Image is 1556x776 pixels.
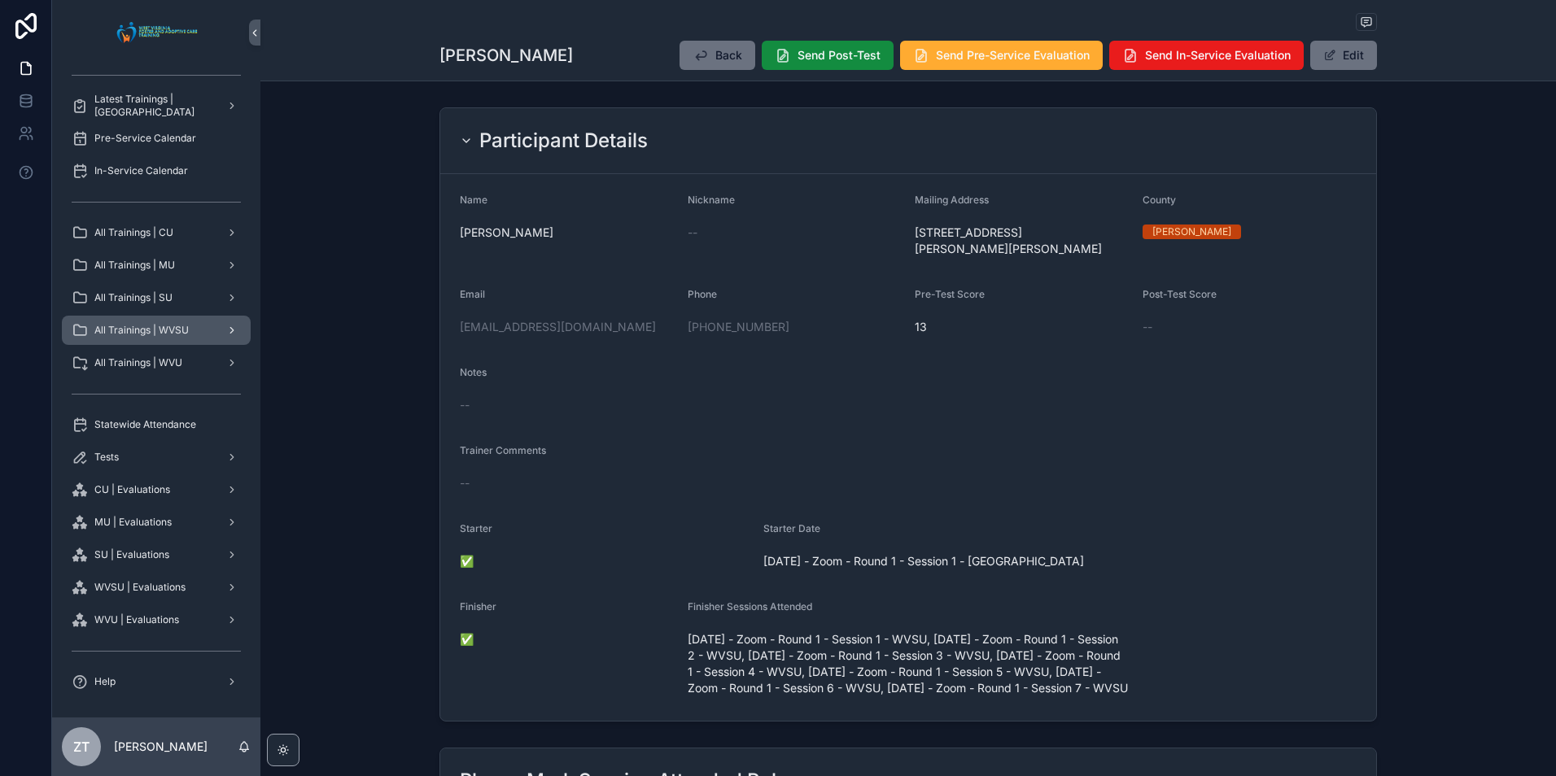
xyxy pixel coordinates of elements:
[915,319,1130,335] span: 13
[94,291,173,304] span: All Trainings | SU
[1145,47,1291,63] span: Send In-Service Evaluation
[94,324,189,337] span: All Trainings | WVSU
[460,553,750,569] span: ✅
[94,483,170,496] span: CU | Evaluations
[62,348,251,377] a: All Trainings | WVU
[62,508,251,537] a: MU | Evaluations
[94,93,213,119] span: Latest Trainings | [GEOGRAPHIC_DATA]
[62,410,251,439] a: Statewide Attendance
[62,283,251,312] a: All Trainings | SU
[1310,41,1377,70] button: Edit
[915,288,985,300] span: Pre-Test Score
[94,418,196,431] span: Statewide Attendance
[460,475,470,491] span: --
[94,164,188,177] span: In-Service Calendar
[94,613,179,626] span: WVU | Evaluations
[460,319,656,335] a: [EMAIL_ADDRESS][DOMAIN_NAME]
[763,522,820,534] span: Starter Date
[688,288,717,300] span: Phone
[94,132,196,145] span: Pre-Service Calendar
[94,451,119,464] span: Tests
[460,288,485,300] span: Email
[460,397,470,413] span: --
[94,516,172,529] span: MU | Evaluations
[460,444,546,456] span: Trainer Comments
[439,44,573,67] h1: [PERSON_NAME]
[1143,288,1217,300] span: Post-Test Score
[936,47,1090,63] span: Send Pre-Service Evaluation
[94,356,182,369] span: All Trainings | WVU
[688,319,789,335] a: [PHONE_NUMBER]
[73,737,90,756] span: ZT
[798,47,881,63] span: Send Post-Test
[688,194,735,206] span: Nickname
[62,605,251,634] a: WVU | Evaluations
[62,91,251,120] a: Latest Trainings | [GEOGRAPHIC_DATA]
[688,600,812,613] span: Finisher Sessions Attended
[62,475,251,504] a: CU | Evaluations
[1143,319,1152,335] span: --
[460,194,487,206] span: Name
[62,667,251,696] a: Help
[763,553,1205,569] span: [DATE] - Zoom - Round 1 - Session 1 - [GEOGRAPHIC_DATA]
[762,41,894,70] button: Send Post-Test
[94,226,173,239] span: All Trainings | CU
[52,65,260,717] div: scrollable content
[1109,41,1304,70] button: Send In-Service Evaluation
[62,156,251,185] a: In-Service Calendar
[112,20,201,46] img: App logo
[62,540,251,569] a: SU | Evaluations
[460,366,487,378] span: Notes
[62,442,251,472] a: Tests
[62,124,251,153] a: Pre-Service Calendar
[915,225,1130,257] span: [STREET_ADDRESS][PERSON_NAME][PERSON_NAME]
[94,675,116,688] span: Help
[62,573,251,602] a: WVSU | Evaluations
[1143,194,1176,206] span: County
[688,225,697,241] span: --
[479,128,648,154] h2: Participant Details
[915,194,989,206] span: Mailing Address
[900,41,1103,70] button: Send Pre-Service Evaluation
[114,739,208,755] p: [PERSON_NAME]
[94,259,175,272] span: All Trainings | MU
[715,47,742,63] span: Back
[680,41,755,70] button: Back
[94,581,186,594] span: WVSU | Evaluations
[62,218,251,247] a: All Trainings | CU
[1152,225,1231,239] div: [PERSON_NAME]
[62,316,251,345] a: All Trainings | WVSU
[460,225,675,241] span: [PERSON_NAME]
[94,548,169,561] span: SU | Evaluations
[460,522,492,534] span: Starter
[460,631,675,647] span: ✅
[688,631,1130,696] span: [DATE] - Zoom - Round 1 - Session 1 - WVSU, [DATE] - Zoom - Round 1 - Session 2 - WVSU, [DATE] - ...
[62,251,251,280] a: All Trainings | MU
[460,600,496,613] span: Finisher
